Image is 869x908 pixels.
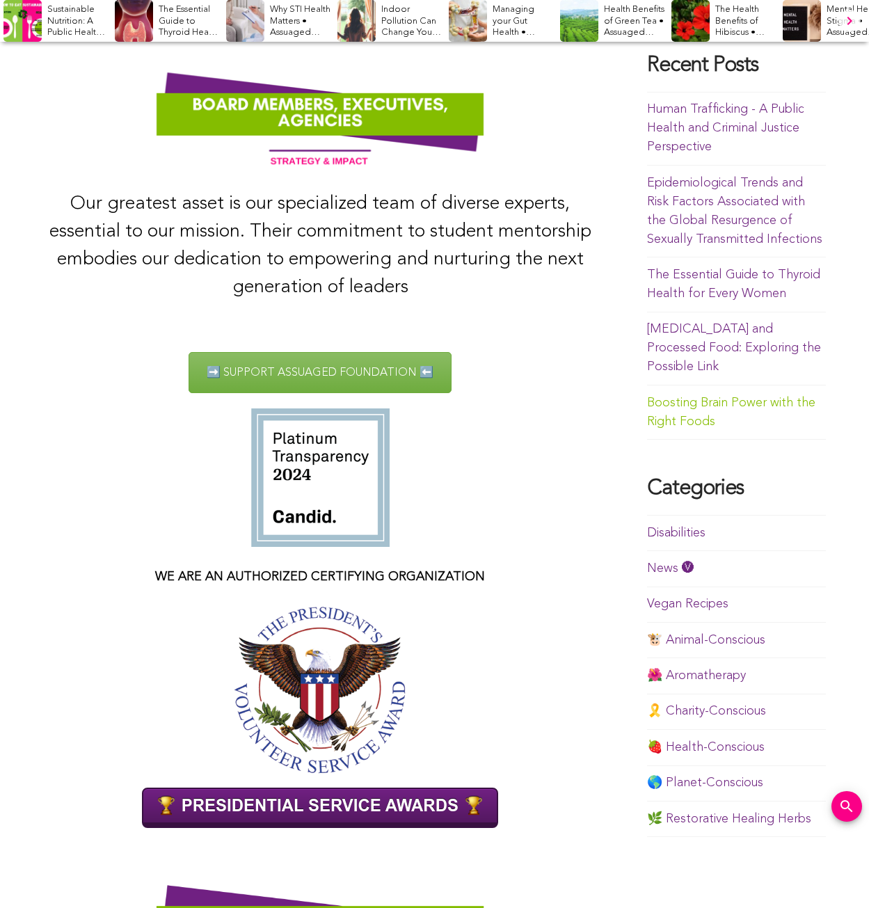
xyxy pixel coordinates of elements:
a: 🎗️ Charity-Conscious [647,705,766,717]
img: PRESIDENTIAL SERVICE AWARDS [142,788,498,828]
img: candid-seal-platinum-2024 [251,408,390,547]
a: 🐮 Animal-Conscious [647,634,765,646]
a: [MEDICAL_DATA] and Processed Food: Exploring the Possible Link [647,323,821,373]
a: Epidemiological Trends and Risk Factors Associated with the Global Resurgence of Sexually Transmi... [647,177,822,246]
p: WE ARE AN AUTHORIZED CERTIFYING ORGANIZATION [43,566,597,588]
img: Dream-Team-Team-Stand-Up-Loyal-Board-Members-Banner-Assuaged [43,43,597,181]
a: 🌎 Planet-Conscious [647,776,763,789]
a: 🌺 Aromatherapy [647,669,746,682]
a: 🍓 Health-Conscious [647,741,765,754]
a: Boosting Brain Power with the Right Foods [647,397,815,428]
h4: Recent Posts [647,54,825,78]
a: Vegan Recipes [647,598,728,610]
h4: Categories [647,477,825,501]
iframe: Chat Widget [799,841,869,908]
a: The Essential Guide to Thyroid Health for Every Women [647,269,820,300]
a: News 🅥 [647,562,694,575]
span: Our greatest asset is our specialized team of diverse experts, essential to our mission. Their co... [49,195,591,297]
a: Disabilities [647,527,705,539]
a: ➡️ SUPPORT ASSUAGED FOUNDATION ⬅️ [189,352,452,393]
a: Human Trafficking - A Public Health and Criminal Justice Perspective [647,103,804,153]
img: pvsa-logo-2x [234,607,406,774]
a: 🌿 Restorative Healing Herbs [647,813,811,825]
